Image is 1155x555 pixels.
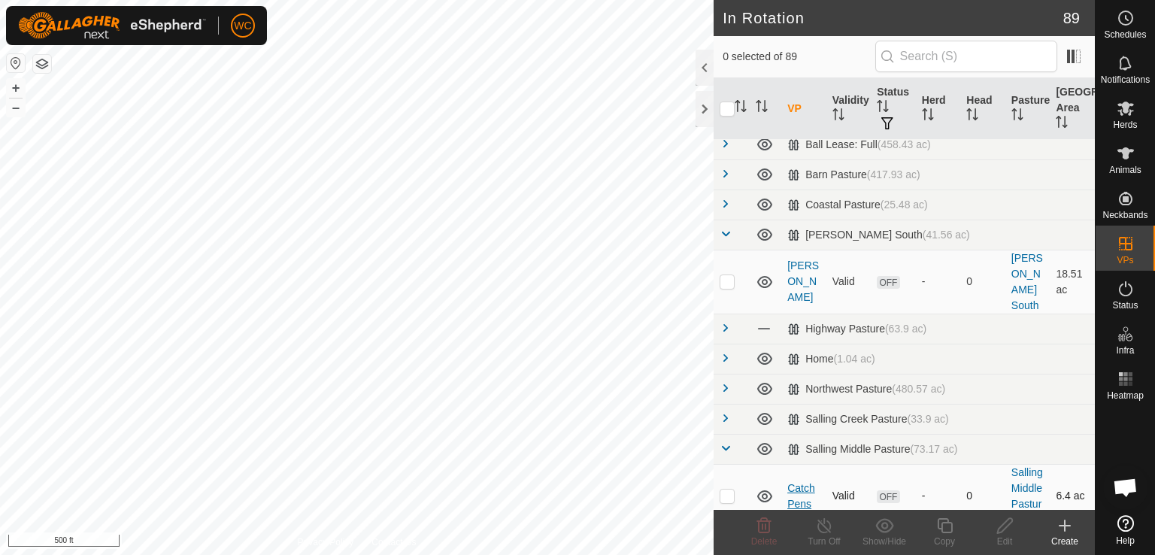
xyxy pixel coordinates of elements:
span: Notifications [1101,75,1150,84]
button: – [7,99,25,117]
td: 18.51 ac [1050,250,1095,314]
a: Help [1096,509,1155,551]
h2: In Rotation [723,9,1063,27]
span: (41.56 ac) [923,229,970,241]
p-sorticon: Activate to sort [735,102,747,114]
th: Status [871,78,916,140]
span: (1.04 ac) [833,353,875,365]
span: 89 [1063,7,1080,29]
div: Highway Pasture [787,323,926,335]
p-sorticon: Activate to sort [877,102,889,114]
span: Schedules [1104,30,1146,39]
td: 0 [960,250,1005,314]
span: Delete [751,536,778,547]
span: WC [234,18,251,34]
a: Catch Pens [787,482,815,510]
span: (417.93 ac) [867,168,920,180]
td: 6.4 ac [1050,464,1095,528]
div: Open chat [1103,465,1148,510]
span: (458.43 ac) [878,138,931,150]
button: + [7,79,25,97]
span: (25.48 ac) [881,199,928,211]
th: Herd [916,78,961,140]
div: Ball Lease: Full [787,138,931,151]
span: Animals [1109,165,1141,174]
span: Status [1112,301,1138,310]
th: Validity [826,78,872,140]
img: Gallagher Logo [18,12,206,39]
div: - [922,274,955,290]
span: Herds [1113,120,1137,129]
button: Reset Map [7,54,25,72]
span: 0 selected of 89 [723,49,875,65]
span: Neckbands [1102,211,1147,220]
th: [GEOGRAPHIC_DATA] Area [1050,78,1095,140]
div: [PERSON_NAME] South [787,229,970,241]
span: Infra [1116,346,1134,355]
span: Help [1116,536,1135,545]
span: (480.57 ac) [892,383,945,395]
div: Coastal Pasture [787,199,928,211]
p-sorticon: Activate to sort [832,111,844,123]
div: Home [787,353,875,365]
span: (33.9 ac) [908,413,949,425]
span: OFF [877,276,899,289]
td: Valid [826,464,872,528]
p-sorticon: Activate to sort [1011,111,1023,123]
span: OFF [877,490,899,503]
p-sorticon: Activate to sort [922,111,934,123]
div: Barn Pasture [787,168,920,181]
p-sorticon: Activate to sort [1056,118,1068,130]
p-sorticon: Activate to sort [756,102,768,114]
th: Head [960,78,1005,140]
input: Search (S) [875,41,1057,72]
a: Contact Us [371,535,416,549]
span: (73.17 ac) [910,443,957,455]
span: (63.9 ac) [885,323,926,335]
td: Valid [826,250,872,314]
div: Copy [914,535,975,548]
span: VPs [1117,256,1133,265]
th: VP [781,78,826,140]
div: Salling Middle Pasture [787,443,957,456]
a: [PERSON_NAME] [787,259,819,303]
div: Create [1035,535,1095,548]
th: Pasture [1005,78,1050,140]
p-sorticon: Activate to sort [966,111,978,123]
div: Show/Hide [854,535,914,548]
div: - [922,488,955,504]
button: Map Layers [33,55,51,73]
span: Heatmap [1107,391,1144,400]
a: [PERSON_NAME] South [1011,252,1043,311]
a: Salling Middle Pasture [1011,466,1043,526]
td: 0 [960,464,1005,528]
div: Edit [975,535,1035,548]
div: Northwest Pasture [787,383,945,396]
div: Turn Off [794,535,854,548]
div: Salling Creek Pasture [787,413,949,426]
a: Privacy Policy [298,535,354,549]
